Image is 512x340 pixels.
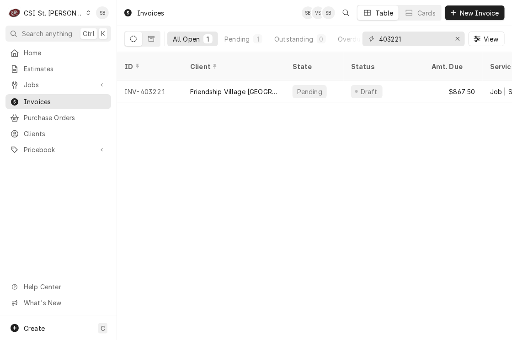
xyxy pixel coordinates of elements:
[339,5,353,20] button: Open search
[255,34,261,44] div: 1
[5,110,111,125] a: Purchase Orders
[338,34,364,44] div: Overdue
[96,6,109,19] div: SB
[445,5,505,20] button: New Invoice
[376,8,394,18] div: Table
[190,62,276,71] div: Client
[190,87,278,96] div: Friendship Village [GEOGRAPHIC_DATA]
[24,324,45,332] span: Create
[5,126,111,141] a: Clients
[24,298,106,308] span: What's New
[24,80,93,90] span: Jobs
[24,129,107,138] span: Clients
[417,8,436,18] div: Cards
[24,282,106,292] span: Help Center
[117,80,183,102] div: INV-403221
[302,6,315,19] div: Shayla Bell's Avatar
[296,87,323,96] div: Pending
[5,279,111,294] a: Go to Help Center
[379,32,448,46] input: Keyword search
[312,6,325,19] div: VS
[458,8,501,18] span: New Invoice
[83,29,95,38] span: Ctrl
[293,62,336,71] div: State
[22,29,72,38] span: Search anything
[319,34,324,44] div: 0
[5,94,111,109] a: Invoices
[5,142,111,157] a: Go to Pricebook
[173,34,200,44] div: All Open
[450,32,465,46] button: Erase input
[302,6,315,19] div: SB
[5,45,111,60] a: Home
[322,6,335,19] div: SB
[359,87,379,96] div: Draft
[312,6,325,19] div: Vicky Stuesse's Avatar
[424,80,483,102] div: $867.50
[8,6,21,19] div: CSI St. Louis's Avatar
[24,145,93,154] span: Pricebook
[5,61,111,76] a: Estimates
[24,97,107,106] span: Invoices
[432,62,474,71] div: Amt. Due
[224,34,250,44] div: Pending
[24,113,107,122] span: Purchase Orders
[24,8,83,18] div: CSI St. [PERSON_NAME]
[205,34,211,44] div: 1
[274,34,313,44] div: Outstanding
[24,64,107,74] span: Estimates
[5,77,111,92] a: Go to Jobs
[5,26,111,42] button: Search anythingCtrlK
[469,32,505,46] button: View
[101,29,105,38] span: K
[101,324,105,333] span: C
[351,62,415,71] div: Status
[96,6,109,19] div: Shayla Bell's Avatar
[8,6,21,19] div: C
[124,62,174,71] div: ID
[482,34,501,44] span: View
[322,6,335,19] div: Shayla Bell's Avatar
[24,48,107,58] span: Home
[5,295,111,310] a: Go to What's New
